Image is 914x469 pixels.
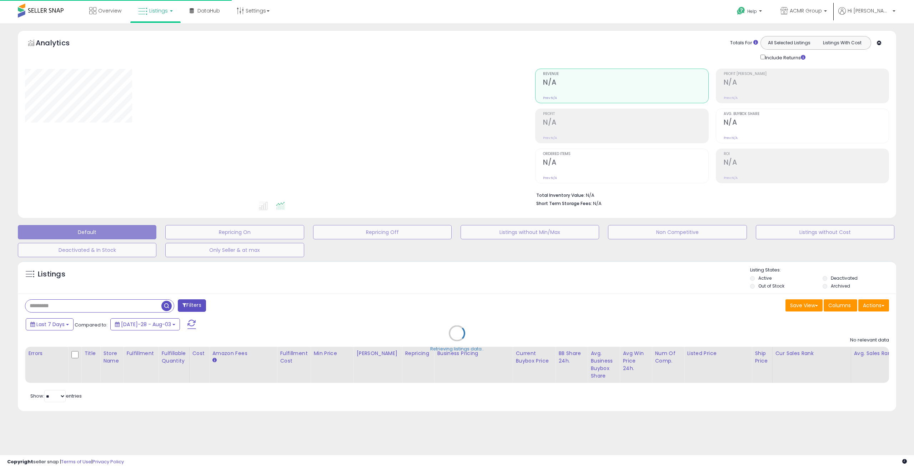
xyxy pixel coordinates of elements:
h2: N/A [543,158,708,168]
div: Include Returns [755,53,814,61]
span: Ordered Items [543,152,708,156]
span: ROI [724,152,889,156]
button: Listings without Min/Max [461,225,599,239]
span: Profit [543,112,708,116]
small: Prev: N/A [543,136,557,140]
span: Listings [149,7,168,14]
span: Profit [PERSON_NAME] [724,72,889,76]
div: Totals For [730,40,758,46]
div: Retrieving listings data.. [430,346,484,352]
h2: N/A [724,78,889,88]
h5: Analytics [36,38,84,50]
button: All Selected Listings [763,38,816,48]
h2: N/A [724,158,889,168]
span: Avg. Buybox Share [724,112,889,116]
button: Only Seller & at max [165,243,304,257]
small: Prev: N/A [543,96,557,100]
li: N/A [536,190,884,199]
span: N/A [593,200,602,207]
span: Revenue [543,72,708,76]
span: Help [747,8,757,14]
h2: N/A [543,78,708,88]
button: Non Competitive [608,225,747,239]
a: Hi [PERSON_NAME] [838,7,895,23]
b: Total Inventory Value: [536,192,585,198]
small: Prev: N/A [543,176,557,180]
button: Default [18,225,156,239]
button: Listings without Cost [756,225,894,239]
h2: N/A [724,118,889,128]
span: ACMR Group [790,7,822,14]
span: DataHub [197,7,220,14]
small: Prev: N/A [724,96,738,100]
b: Short Term Storage Fees: [536,200,592,206]
small: Prev: N/A [724,136,738,140]
button: Deactivated & In Stock [18,243,156,257]
button: Repricing On [165,225,304,239]
button: Listings With Cost [815,38,869,48]
span: Hi [PERSON_NAME] [848,7,890,14]
a: Help [731,1,769,23]
span: Overview [98,7,121,14]
button: Repricing Off [313,225,452,239]
small: Prev: N/A [724,176,738,180]
i: Get Help [737,6,745,15]
h2: N/A [543,118,708,128]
